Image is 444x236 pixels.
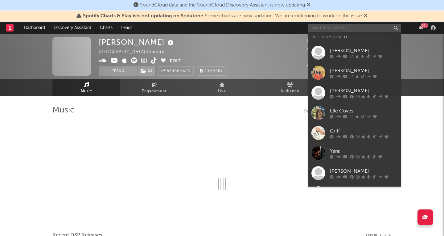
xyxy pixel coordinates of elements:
[308,24,401,32] input: Search for artists
[138,66,155,76] button: (1)
[140,3,305,8] span: SoundCloud data and the SoundCloud Discovery Assistant is now updating
[308,183,401,203] a: [PERSON_NAME]
[419,25,423,30] button: 99+
[307,3,310,8] span: Dismiss
[197,66,226,76] button: Summary
[307,71,343,75] span: Jump Score: 36.9
[330,167,398,175] div: [PERSON_NAME]
[218,88,226,95] span: Live
[20,22,49,34] a: Dashboard
[49,22,96,34] a: Discovery Assistant
[330,67,398,74] div: [PERSON_NAME]
[52,79,120,96] a: Music
[83,14,362,19] span: : Some charts are now updating. We are continuing to work on the issue
[188,79,256,96] a: Live
[308,83,401,103] a: [PERSON_NAME]
[167,68,190,75] span: Benchmark
[330,107,398,115] div: Elle Coves
[307,64,366,68] span: 78,673 Monthly Listeners
[308,123,401,143] a: Griff
[83,14,203,19] span: Spotify Charts & Playlists not updating on Sodatone
[364,14,368,19] span: Dismiss
[96,22,117,34] a: Charts
[301,109,366,114] input: Search by song name or URL
[99,66,137,76] button: Track
[170,57,181,65] button: Edit
[142,88,166,95] span: Engagement
[330,87,398,95] div: [PERSON_NAME]
[308,143,401,163] a: Yana
[307,55,322,59] span: 441
[137,66,155,76] span: ( 1 )
[308,163,401,183] a: [PERSON_NAME]
[99,37,175,47] div: [PERSON_NAME]
[81,88,92,95] span: Music
[308,43,401,63] a: [PERSON_NAME]
[281,88,299,95] span: Audience
[204,70,223,73] span: Summary
[330,47,398,54] div: [PERSON_NAME]
[330,127,398,135] div: Griff
[421,23,428,28] div: 99 +
[308,63,401,83] a: [PERSON_NAME]
[120,79,188,96] a: Engagement
[256,79,324,96] a: Audience
[307,39,328,43] span: 44,243
[99,48,171,56] div: [GEOGRAPHIC_DATA] | Country
[308,103,401,123] a: Elle Coves
[158,66,194,76] a: Benchmark
[311,34,398,41] div: Recently Viewed
[330,147,398,155] div: Yana
[117,22,137,34] a: Leads
[307,47,331,51] span: 467,800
